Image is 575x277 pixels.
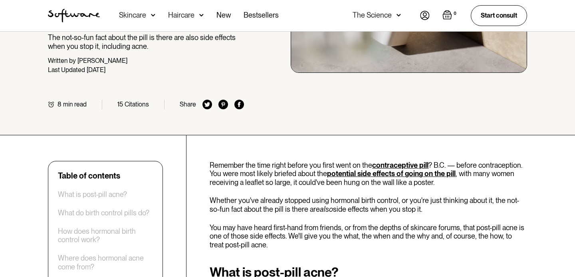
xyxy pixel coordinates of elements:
div: The Science [353,11,392,19]
div: Citations [125,100,149,108]
a: Where does hormonal acne come from? [58,254,153,271]
a: What is post-pill acne? [58,190,127,199]
a: How does hormonal birth control work? [58,227,153,244]
div: min read [63,100,87,108]
a: home [48,9,100,22]
a: potential side effects of going on the pill [327,169,456,178]
img: arrow down [397,11,401,19]
a: What do birth control pills do? [58,209,149,217]
div: Skincare [119,11,146,19]
img: arrow down [199,11,204,19]
div: Share [180,100,196,108]
div: [PERSON_NAME] [77,57,127,64]
a: contraceptive pill [372,161,428,169]
img: arrow down [151,11,155,19]
div: Table of contents [58,171,120,181]
img: twitter icon [202,100,212,109]
div: 8 [57,100,61,108]
p: Whether you've already stopped using hormonal birth control, or you're just thinking about it, th... [210,196,527,213]
a: Open empty cart [442,10,458,21]
img: Software Logo [48,9,100,22]
div: [DATE] [87,66,105,74]
em: also [320,205,333,213]
p: The not-so-fun fact about the pill is there are also side effects when you stop it, including acne. [48,33,244,50]
img: pinterest icon [218,100,228,109]
a: Start consult [471,5,527,26]
img: facebook icon [234,100,244,109]
div: Haircare [168,11,194,19]
p: You may have heard first-hand from friends, or from the depths of skincare forums, that post-pill... [210,223,527,249]
div: Written by [48,57,76,64]
div: 0 [452,10,458,17]
div: 15 [117,100,123,108]
p: Remember the time right before you first went on the ? B.C. — before contraception. You were most... [210,161,527,187]
div: Last Updated [48,66,85,74]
